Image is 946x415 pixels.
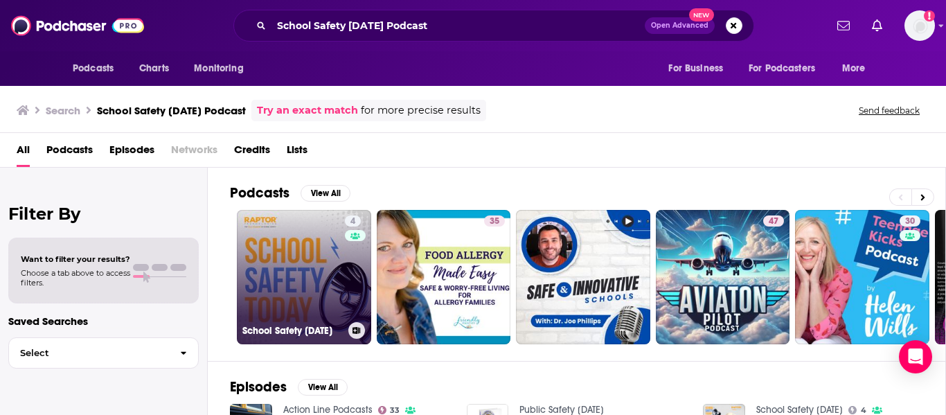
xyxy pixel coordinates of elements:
button: open menu [63,55,132,82]
div: Search podcasts, credits, & more... [233,10,754,42]
span: Choose a tab above to access filters. [21,268,130,288]
span: For Business [668,59,723,78]
h2: Filter By [8,204,199,224]
a: 35 [484,215,505,227]
a: 33 [378,406,400,414]
a: 30 [795,210,929,344]
a: All [17,139,30,167]
span: Want to filter your results? [21,254,130,264]
span: Networks [171,139,217,167]
button: Send feedback [855,105,924,116]
input: Search podcasts, credits, & more... [271,15,645,37]
a: Show notifications dropdown [832,14,855,37]
a: 47 [763,215,784,227]
button: Select [8,337,199,369]
a: 35 [377,210,511,344]
button: Open AdvancedNew [645,17,715,34]
button: open menu [740,55,835,82]
span: 33 [390,407,400,414]
span: 30 [905,215,915,229]
a: PodcastsView All [230,184,350,202]
span: New [689,8,714,21]
a: Episodes [109,139,154,167]
a: Lists [287,139,307,167]
span: 47 [769,215,778,229]
button: open menu [184,55,261,82]
span: Logged in as angelabellBL2024 [904,10,935,41]
a: EpisodesView All [230,378,348,396]
a: 4 [345,215,361,227]
a: Podcasts [46,139,93,167]
a: 30 [900,215,920,227]
a: Charts [130,55,177,82]
button: Show profile menu [904,10,935,41]
span: 35 [490,215,499,229]
span: Open Advanced [651,22,708,29]
a: Try an exact match [257,103,358,118]
svg: Add a profile image [924,10,935,21]
h3: Search [46,104,80,117]
span: More [842,59,866,78]
a: 4School Safety [DATE] [237,210,371,344]
h2: Podcasts [230,184,289,202]
span: Monitoring [194,59,243,78]
span: For Podcasters [749,59,815,78]
h2: Episodes [230,378,287,396]
span: Charts [139,59,169,78]
img: User Profile [904,10,935,41]
button: View All [301,185,350,202]
button: open menu [832,55,883,82]
span: 4 [861,407,866,414]
a: 47 [656,210,790,344]
h3: School Safety [DATE] [242,325,343,337]
span: Podcasts [73,59,114,78]
span: 4 [350,215,355,229]
img: Podchaser - Follow, Share and Rate Podcasts [11,12,144,39]
span: for more precise results [361,103,481,118]
a: Credits [234,139,270,167]
div: Open Intercom Messenger [899,340,932,373]
p: Saved Searches [8,315,199,328]
button: View All [298,379,348,396]
span: Select [9,348,169,357]
h3: School Safety [DATE] Podcast [97,104,246,117]
a: 4 [848,406,866,414]
button: open menu [659,55,740,82]
a: Show notifications dropdown [866,14,888,37]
